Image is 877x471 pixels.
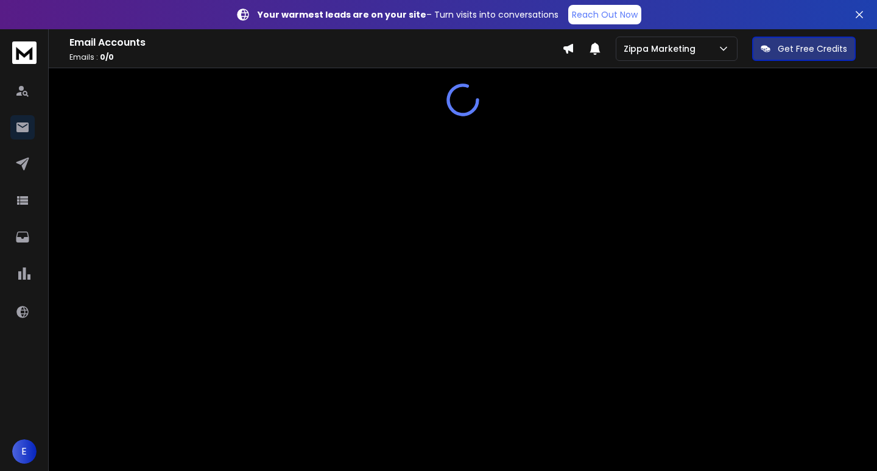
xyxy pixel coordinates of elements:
button: Get Free Credits [752,37,856,61]
a: Reach Out Now [568,5,641,24]
span: 0 / 0 [100,52,114,62]
button: E [12,439,37,464]
p: Get Free Credits [778,43,847,55]
p: Reach Out Now [572,9,638,21]
h1: Email Accounts [69,35,562,50]
strong: Your warmest leads are on your site [258,9,426,21]
p: – Turn visits into conversations [258,9,558,21]
p: Zippa Marketing [624,43,700,55]
img: logo [12,41,37,64]
p: Emails : [69,52,562,62]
